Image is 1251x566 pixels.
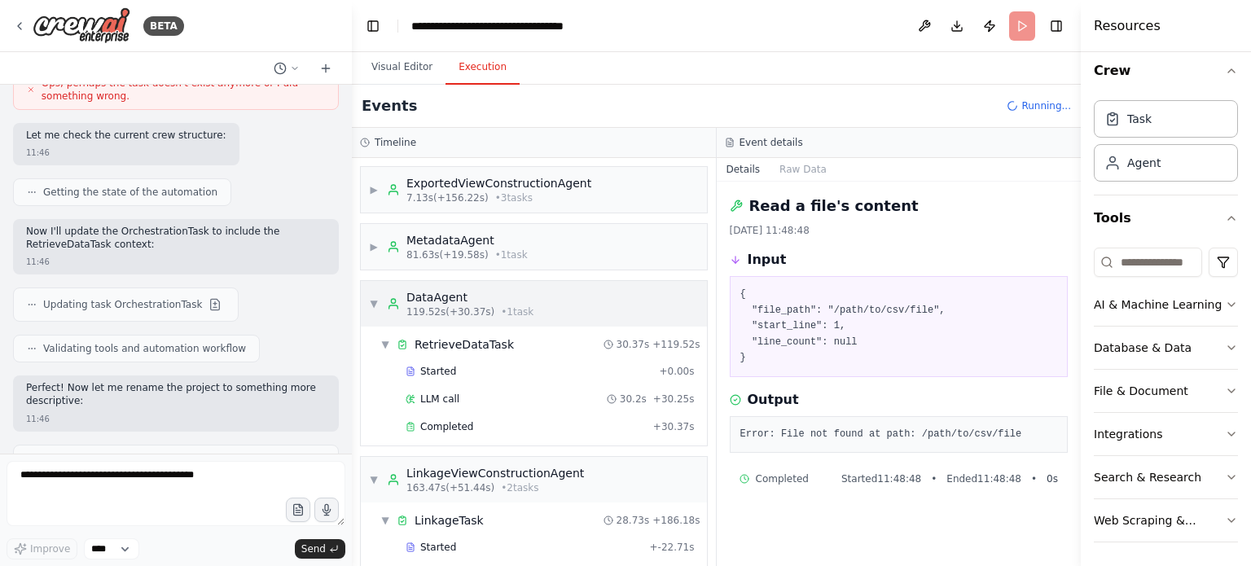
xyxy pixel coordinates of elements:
[1094,499,1238,542] button: Web Scraping & Browsing
[1094,195,1238,241] button: Tools
[446,50,520,85] button: Execution
[33,7,130,44] img: Logo
[495,248,528,261] span: • 1 task
[406,289,533,305] div: DataAgent
[748,390,799,410] h3: Output
[420,541,456,554] span: Started
[1094,340,1192,356] div: Database & Data
[43,298,202,311] span: Updating task OrchestrationTask
[659,365,694,378] span: + 0.00s
[495,191,533,204] span: • 3 task s
[41,452,325,478] span: Renaming project to [MEDICAL_DATA] Semantic View Construction System
[756,472,809,485] span: Completed
[1094,241,1238,555] div: Tools
[501,305,533,318] span: • 1 task
[30,542,70,555] span: Improve
[143,16,184,36] div: BETA
[1094,469,1201,485] div: Search & Research
[26,382,326,407] p: Perfect! Now let me rename the project to something more descriptive:
[7,538,77,559] button: Improve
[26,256,50,268] div: 11:46
[375,136,416,149] h3: Timeline
[406,465,584,481] div: LinkageViewConstructionAgent
[415,512,484,529] div: LinkageTask
[1094,283,1238,326] button: AI & Machine Learning
[1094,16,1161,36] h4: Resources
[501,481,538,494] span: • 2 task s
[946,472,1021,485] span: Ended 11:48:48
[415,336,514,353] div: RetrieveDataTask
[653,420,695,433] span: + 30.37s
[406,305,494,318] span: 119.52s (+30.37s)
[730,224,1069,237] div: [DATE] 11:48:48
[380,338,390,351] span: ▼
[748,250,787,270] h3: Input
[380,514,390,527] span: ▼
[653,393,695,406] span: + 30.25s
[314,498,339,522] button: Click to speak your automation idea
[652,338,700,351] span: + 119.52s
[301,542,326,555] span: Send
[369,473,379,486] span: ▼
[313,59,339,78] button: Start a new chat
[26,129,226,143] p: Let me check the current crew structure:
[406,191,489,204] span: 7.13s (+156.22s)
[1094,383,1188,399] div: File & Document
[406,248,489,261] span: 81.63s (+19.58s)
[369,183,379,196] span: ▶
[740,287,1058,366] pre: { "file_path": "/path/to/csv/file", "start_line": 1, "line_count": null }
[1021,99,1071,112] span: Running...
[650,541,695,554] span: + -22.71s
[43,186,217,199] span: Getting the state of the automation
[42,77,325,103] span: Ops, perhaps the task doesn't exist anymore or I did something wrong.
[295,539,345,559] button: Send
[358,50,446,85] button: Visual Editor
[652,514,700,527] span: + 186.18s
[740,136,803,149] h3: Event details
[406,232,528,248] div: MetadataAgent
[26,226,326,251] p: Now I'll update the OrchestrationTask to include the RetrieveDataTask context:
[1094,48,1238,94] button: Crew
[1047,472,1058,485] span: 0 s
[1127,111,1152,127] div: Task
[931,472,937,485] span: •
[411,18,595,34] nav: breadcrumb
[1094,370,1238,412] button: File & Document
[1094,94,1238,195] div: Crew
[362,94,417,117] h2: Events
[406,481,494,494] span: 163.47s (+51.44s)
[841,472,921,485] span: Started 11:48:48
[620,393,647,406] span: 30.2s
[749,195,919,217] h2: Read a file's content
[617,514,650,527] span: 28.73s
[369,297,379,310] span: ▼
[286,498,310,522] button: Upload files
[1094,327,1238,369] button: Database & Data
[420,420,473,433] span: Completed
[362,15,384,37] button: Hide left sidebar
[1094,296,1222,313] div: AI & Machine Learning
[267,59,306,78] button: Switch to previous chat
[617,338,650,351] span: 30.37s
[740,427,1058,443] pre: Error: File not found at path: /path/to/csv/file
[1094,456,1238,498] button: Search & Research
[770,158,836,181] button: Raw Data
[717,158,770,181] button: Details
[26,147,50,159] div: 11:46
[406,175,591,191] div: ExportedViewConstructionAgent
[1094,413,1238,455] button: Integrations
[1094,512,1225,529] div: Web Scraping & Browsing
[1094,426,1162,442] div: Integrations
[26,413,50,425] div: 11:46
[1031,472,1037,485] span: •
[420,393,459,406] span: LLM call
[369,240,379,253] span: ▶
[420,365,456,378] span: Started
[1045,15,1068,37] button: Hide right sidebar
[43,342,246,355] span: Validating tools and automation workflow
[1127,155,1161,171] div: Agent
